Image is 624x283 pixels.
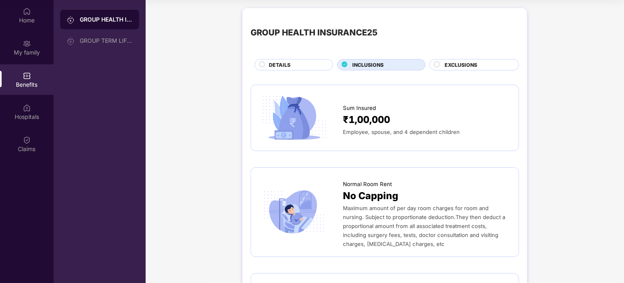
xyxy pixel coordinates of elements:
img: svg+xml;base64,PHN2ZyB3aWR0aD0iMjAiIGhlaWdodD0iMjAiIHZpZXdCb3g9IjAgMCAyMCAyMCIgZmlsbD0ibm9uZSIgeG... [23,39,31,48]
img: svg+xml;base64,PHN2ZyB3aWR0aD0iMjAiIGhlaWdodD0iMjAiIHZpZXdCb3g9IjAgMCAyMCAyMCIgZmlsbD0ibm9uZSIgeG... [67,16,75,24]
span: DETAILS [269,61,290,69]
div: GROUP HEALTH INSURANCE25 [251,26,377,39]
span: Employee, spouse, and 4 dependent children [343,129,460,135]
span: No Capping [343,189,398,204]
div: GROUP TERM LIFE INSURANCE [80,37,133,44]
img: icon [259,93,329,142]
span: EXCLUSIONS [445,61,477,69]
span: Maximum amount of per day room charges for room and nursing. Subject to proportionate deduction.T... [343,205,505,247]
img: svg+xml;base64,PHN2ZyBpZD0iQ2xhaW0iIHhtbG5zPSJodHRwOi8vd3d3LnczLm9yZy8yMDAwL3N2ZyIgd2lkdGg9IjIwIi... [23,136,31,144]
img: svg+xml;base64,PHN2ZyBpZD0iQmVuZWZpdHMiIHhtbG5zPSJodHRwOi8vd3d3LnczLm9yZy8yMDAwL3N2ZyIgd2lkdGg9Ij... [23,72,31,80]
div: GROUP HEALTH INSURANCE25 [80,15,133,24]
span: Sum Insured [343,104,376,112]
img: icon [259,188,329,237]
span: Normal Room Rent [343,180,392,189]
img: svg+xml;base64,PHN2ZyB3aWR0aD0iMjAiIGhlaWdodD0iMjAiIHZpZXdCb3g9IjAgMCAyMCAyMCIgZmlsbD0ibm9uZSIgeG... [67,37,75,45]
img: svg+xml;base64,PHN2ZyBpZD0iSG9zcGl0YWxzIiB4bWxucz0iaHR0cDovL3d3dy53My5vcmcvMjAwMC9zdmciIHdpZHRoPS... [23,104,31,112]
span: ₹1,00,000 [343,112,390,127]
img: svg+xml;base64,PHN2ZyBpZD0iSG9tZSIgeG1sbnM9Imh0dHA6Ly93d3cudzMub3JnLzIwMDAvc3ZnIiB3aWR0aD0iMjAiIG... [23,7,31,15]
span: INCLUSIONS [352,61,384,69]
